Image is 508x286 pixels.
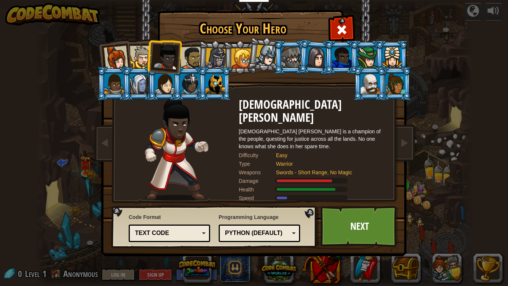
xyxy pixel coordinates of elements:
[129,213,210,221] span: Code Format
[145,98,209,201] img: champion-pose.png
[239,98,388,124] h2: [DEMOGRAPHIC_DATA] [PERSON_NAME]
[239,194,276,202] div: Speed
[276,169,380,176] div: Swords - Short Range, No Magic
[239,177,388,185] div: Deals 120% of listed Warrior weapon damage.
[239,128,388,150] div: [DEMOGRAPHIC_DATA] [PERSON_NAME] is a champion of the people, questing for justice across all the...
[111,206,319,248] img: language-selector-background.png
[375,40,408,74] li: Pender Spellbane
[378,67,412,101] li: Zana Woodheart
[135,229,199,238] div: Text code
[219,213,300,221] span: Programming Language
[239,169,276,176] div: Weapons
[239,177,276,185] div: Damage
[225,229,289,238] div: Python (Default)
[122,67,155,101] li: Nalfar Cryptor
[223,40,257,74] li: Miss Hushbaum
[122,39,155,73] li: Sir Tharin Thunderfist
[239,186,276,193] div: Health
[239,160,276,168] div: Type
[159,21,327,36] h1: Choose Your Hero
[147,67,181,101] li: Illia Shieldsmith
[239,194,388,202] div: Moves at 6 meters per second.
[239,152,276,159] div: Difficulty
[95,39,132,75] li: Captain Anya Weston
[321,206,398,247] a: Next
[172,40,206,74] li: Alejandro the Duelist
[276,160,380,168] div: Warrior
[324,40,358,74] li: Gordon the Stalwart
[353,67,386,101] li: Okar Stompfoot
[173,67,206,101] li: Usara Master Wizard
[146,38,182,74] li: Lady Ida Justheart
[350,40,383,74] li: Naria of the Leaf
[97,67,130,101] li: Arryn Stonewall
[239,186,388,193] div: Gains 140% of listed Warrior armor health.
[276,152,380,159] div: Easy
[247,36,283,73] li: Hattori Hanzō
[274,40,307,74] li: Senick Steelclaw
[198,67,231,101] li: Ritic the Cold
[298,39,334,75] li: Omarn Brewstone
[197,39,232,75] li: Amara Arrowhead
